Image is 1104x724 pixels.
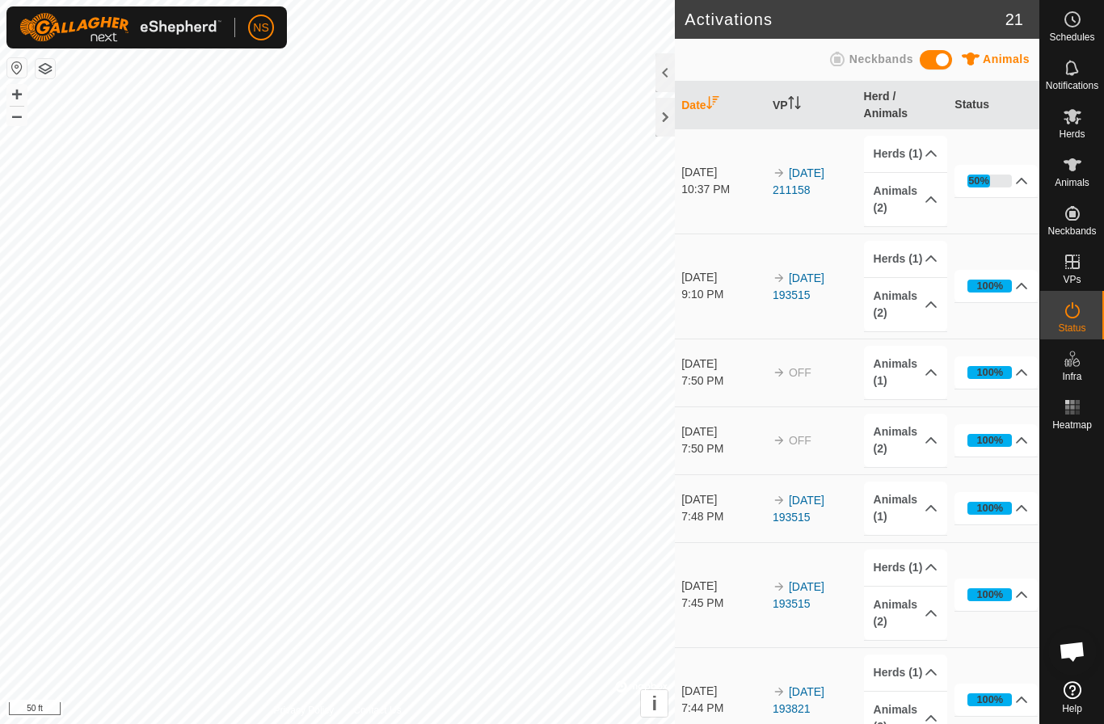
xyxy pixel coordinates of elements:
span: i [651,692,657,714]
span: Heatmap [1052,420,1092,430]
span: 21 [1005,7,1023,32]
div: 100% [976,692,1003,707]
span: Animals [983,53,1030,65]
p-accordion-header: Animals (2) [864,173,947,226]
p-accordion-header: Animals (1) [864,482,947,535]
p-accordion-header: Animals (2) [864,414,947,467]
span: Help [1062,704,1082,713]
div: [DATE] [681,423,765,440]
img: arrow [773,166,786,179]
p-accordion-header: 100% [954,270,1038,302]
a: [DATE] 193515 [773,271,824,301]
div: 100% [967,280,1012,293]
div: 100% [976,432,1003,448]
div: Open chat [1048,627,1097,676]
span: Schedules [1049,32,1094,42]
div: 50% [967,175,1012,187]
img: Gallagher Logo [19,13,221,42]
span: OFF [789,434,811,447]
div: 9:10 PM [681,286,765,303]
p-accordion-header: 50% [954,165,1038,197]
th: Status [948,82,1039,129]
img: arrow [773,580,786,593]
p-accordion-header: 100% [954,684,1038,716]
div: 100% [967,366,1012,379]
button: Map Layers [36,59,55,78]
div: 100% [967,588,1012,601]
div: 100% [976,278,1003,293]
a: Privacy Policy [274,703,335,718]
p-accordion-header: 100% [954,579,1038,611]
span: Status [1058,323,1085,333]
div: 100% [967,693,1012,706]
span: Neckbands [1047,226,1096,236]
img: arrow [773,434,786,447]
img: arrow [773,366,786,379]
div: [DATE] [681,578,765,595]
div: 100% [967,434,1012,447]
div: [DATE] [681,269,765,286]
p-accordion-header: Herds (1) [864,241,947,277]
h2: Activations [685,10,1005,29]
a: [DATE] 193515 [773,494,824,524]
th: VP [766,82,857,129]
div: [DATE] [681,491,765,508]
span: Infra [1062,372,1081,381]
button: i [641,690,668,717]
div: 100% [976,364,1003,380]
div: 7:44 PM [681,700,765,717]
p-accordion-header: Animals (2) [864,278,947,331]
p-accordion-header: Herds (1) [864,655,947,691]
img: arrow [773,271,786,284]
p-accordion-header: Animals (2) [864,587,947,640]
span: VPs [1063,275,1081,284]
a: Help [1040,675,1104,720]
th: Date [675,82,766,129]
p-accordion-header: 100% [954,356,1038,389]
img: arrow [773,685,786,698]
span: Notifications [1046,81,1098,90]
div: 10:37 PM [681,181,765,198]
button: – [7,106,27,125]
span: NS [253,19,268,36]
button: Reset Map [7,58,27,78]
span: Animals [1055,178,1089,187]
div: 100% [967,502,1012,515]
p-sorticon: Activate to sort [788,99,801,112]
div: 7:50 PM [681,440,765,457]
div: 7:48 PM [681,508,765,525]
div: [DATE] [681,356,765,373]
a: [DATE] 211158 [773,166,824,196]
a: [DATE] 193515 [773,580,824,610]
span: OFF [789,366,811,379]
p-accordion-header: Herds (1) [864,549,947,586]
div: 100% [976,500,1003,516]
div: 100% [976,587,1003,602]
div: 7:45 PM [681,595,765,612]
div: [DATE] [681,683,765,700]
p-accordion-header: Herds (1) [864,136,947,172]
p-accordion-header: 100% [954,424,1038,457]
p-sorticon: Activate to sort [706,99,719,112]
a: [DATE] 193821 [773,685,824,715]
img: arrow [773,494,786,507]
p-accordion-header: 100% [954,492,1038,524]
div: 7:50 PM [681,373,765,389]
div: 50% [968,173,989,188]
button: + [7,85,27,104]
p-accordion-header: Animals (1) [864,346,947,399]
div: [DATE] [681,164,765,181]
a: Contact Us [353,703,401,718]
span: Herds [1059,129,1085,139]
th: Herd / Animals [857,82,949,129]
span: Neckbands [849,53,913,65]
